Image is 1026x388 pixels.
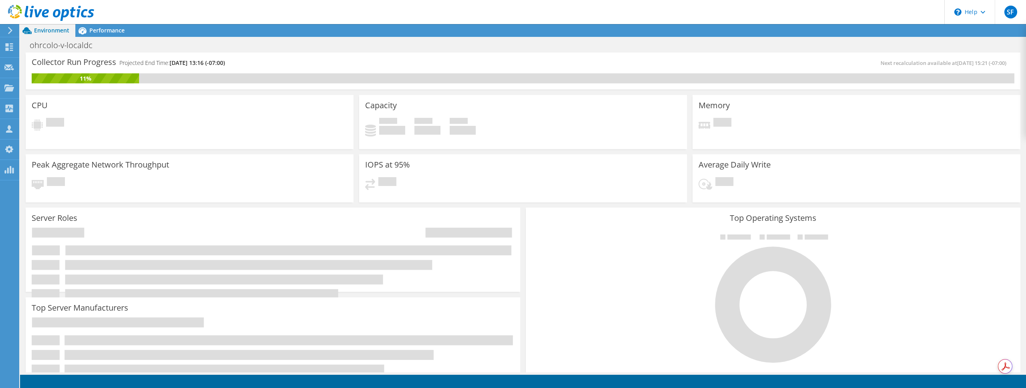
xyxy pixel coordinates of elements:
[414,118,432,126] span: Free
[957,59,1006,67] span: [DATE] 15:21 (-07:00)
[32,303,128,312] h3: Top Server Manufacturers
[26,41,105,50] h1: ohrcolo-v-localdc
[532,214,1014,222] h3: Top Operating Systems
[450,126,476,135] h4: 0 GiB
[713,118,731,129] span: Pending
[715,177,733,188] span: Pending
[119,59,225,67] h4: Projected End Time:
[699,160,771,169] h3: Average Daily Write
[32,160,169,169] h3: Peak Aggregate Network Throughput
[414,126,440,135] h4: 0 GiB
[46,118,64,129] span: Pending
[379,118,397,126] span: Used
[32,101,48,110] h3: CPU
[34,26,69,34] span: Environment
[89,26,125,34] span: Performance
[954,8,961,16] svg: \n
[365,160,410,169] h3: IOPS at 95%
[365,101,397,110] h3: Capacity
[32,214,77,222] h3: Server Roles
[699,101,730,110] h3: Memory
[32,74,139,83] div: 11%
[881,59,1010,67] span: Next recalculation available at
[378,177,396,188] span: Pending
[379,126,405,135] h4: 0 GiB
[1004,6,1017,18] span: SF
[47,177,65,188] span: Pending
[170,59,225,67] span: [DATE] 13:16 (-07:00)
[450,118,468,126] span: Total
